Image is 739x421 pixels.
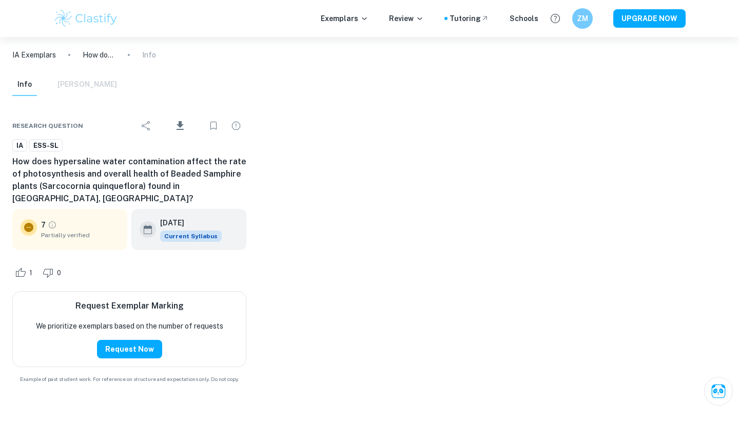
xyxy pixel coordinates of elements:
a: IA [12,139,27,152]
img: Clastify logo [53,8,119,29]
span: ESS-SL [30,141,62,151]
div: Download [159,112,201,139]
p: Exemplars [321,13,368,24]
a: Tutoring [450,13,489,24]
h6: ZM [577,13,589,24]
h6: How does hypersaline water contamination affect the rate of photosynthesis and overall health of ... [12,156,246,205]
a: Grade partially verified [48,220,57,229]
button: Help and Feedback [547,10,564,27]
button: Ask Clai [704,377,733,406]
p: 7 [41,219,46,231]
h6: [DATE] [160,217,213,228]
button: ZM [572,8,593,29]
span: 0 [51,268,67,278]
span: Example of past student work. For reference on structure and expectations only. Do not copy. [12,375,246,383]
div: Report issue [226,116,246,136]
a: Schools [510,13,538,24]
span: IA [13,141,27,151]
button: Info [12,73,37,96]
div: Bookmark [203,116,224,136]
a: ESS-SL [29,139,63,152]
p: Info [142,49,156,61]
button: Request Now [97,340,162,358]
p: Review [389,13,424,24]
span: Current Syllabus [160,231,222,242]
div: Share [136,116,157,136]
a: IA Exemplars [12,49,56,61]
button: UPGRADE NOW [613,9,686,28]
h6: Request Exemplar Marking [75,300,184,312]
span: 1 [24,268,38,278]
span: Partially verified [41,231,119,240]
span: Research question [12,121,83,130]
p: We prioritize exemplars based on the number of requests [36,320,223,332]
div: This exemplar is based on the current syllabus. Feel free to refer to it for inspiration/ideas wh... [160,231,222,242]
div: Dislike [40,264,67,281]
p: How does hypersaline water contamination affect the rate of photosynthesis and overall health of ... [83,49,115,61]
div: Like [12,264,38,281]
